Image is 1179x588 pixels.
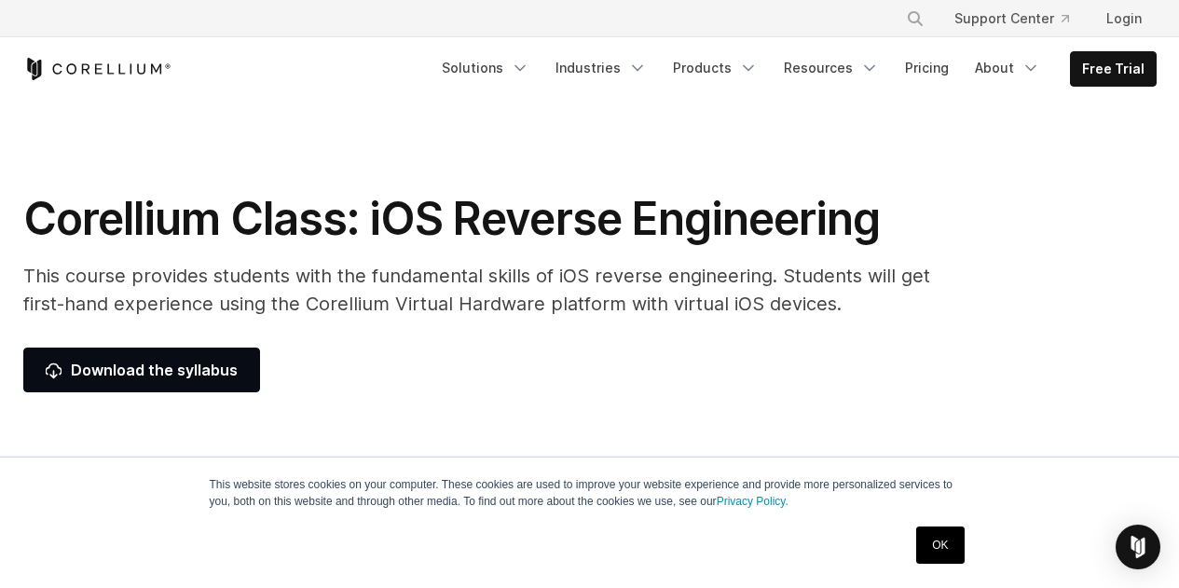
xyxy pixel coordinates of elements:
[773,51,890,85] a: Resources
[431,51,1157,87] div: Navigation Menu
[544,51,658,85] a: Industries
[1116,525,1160,569] div: Open Intercom Messenger
[23,262,955,318] p: This course provides students with the fundamental skills of iOS reverse engineering. Students wi...
[23,191,955,247] h1: Corellium Class: iOS Reverse Engineering
[23,348,260,392] a: Download the syllabus
[431,51,541,85] a: Solutions
[898,2,932,35] button: Search
[1091,2,1157,35] a: Login
[939,2,1084,35] a: Support Center
[916,526,964,564] a: OK
[964,51,1051,85] a: About
[210,476,970,510] p: This website stores cookies on your computer. These cookies are used to improve your website expe...
[662,51,769,85] a: Products
[884,2,1157,35] div: Navigation Menu
[46,359,238,381] span: Download the syllabus
[894,51,960,85] a: Pricing
[1071,52,1156,86] a: Free Trial
[23,58,171,80] a: Corellium Home
[717,495,788,508] a: Privacy Policy.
